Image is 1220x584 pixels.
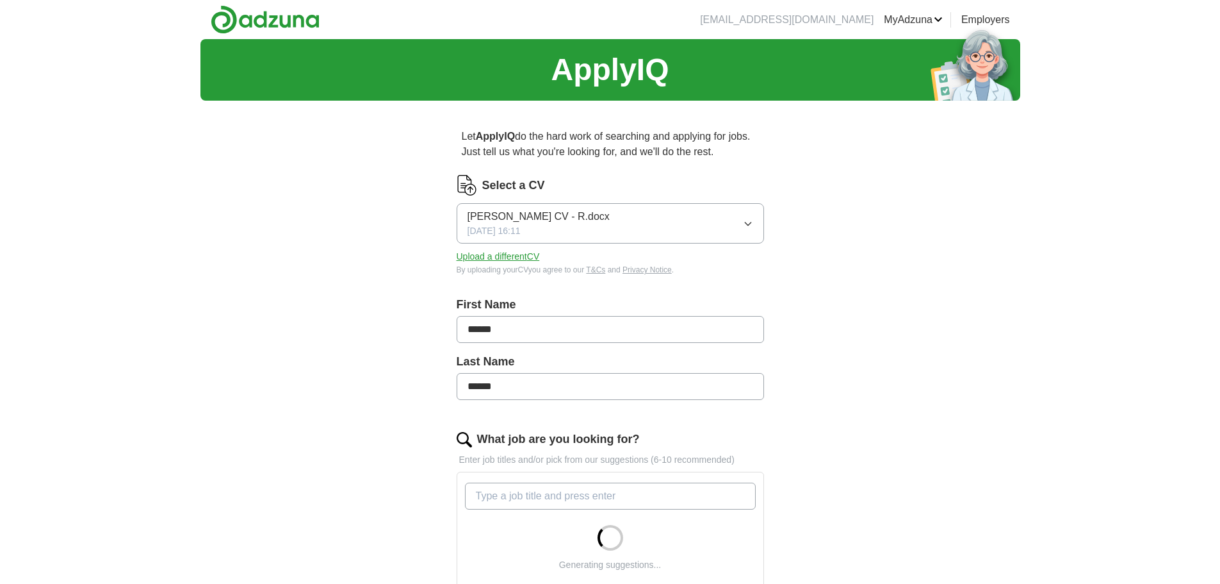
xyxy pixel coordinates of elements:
img: Adzuna logo [211,5,320,34]
div: By uploading your CV you agree to our and . [457,264,764,276]
strong: ApplyIQ [476,131,515,142]
span: [DATE] 16:11 [468,224,521,238]
h1: ApplyIQ [551,47,669,93]
a: MyAdzuna [884,12,943,28]
div: Generating suggestions... [559,558,662,572]
li: [EMAIL_ADDRESS][DOMAIN_NAME] [700,12,874,28]
p: Enter job titles and/or pick from our suggestions (6-10 recommended) [457,453,764,467]
label: Select a CV [482,177,545,194]
label: Last Name [457,353,764,371]
img: search.png [457,432,472,447]
a: Employers [961,12,1010,28]
a: Privacy Notice [622,265,672,274]
input: Type a job title and press enter [465,483,756,510]
a: T&Cs [586,265,605,274]
button: [PERSON_NAME] CV - R.docx[DATE] 16:11 [457,203,764,244]
p: Let do the hard work of searching and applying for jobs. Just tell us what you're looking for, an... [457,124,764,165]
span: [PERSON_NAME] CV - R.docx [468,209,610,224]
button: Upload a differentCV [457,250,540,263]
label: What job are you looking for? [477,431,640,448]
img: CV Icon [457,175,477,196]
label: First Name [457,296,764,313]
